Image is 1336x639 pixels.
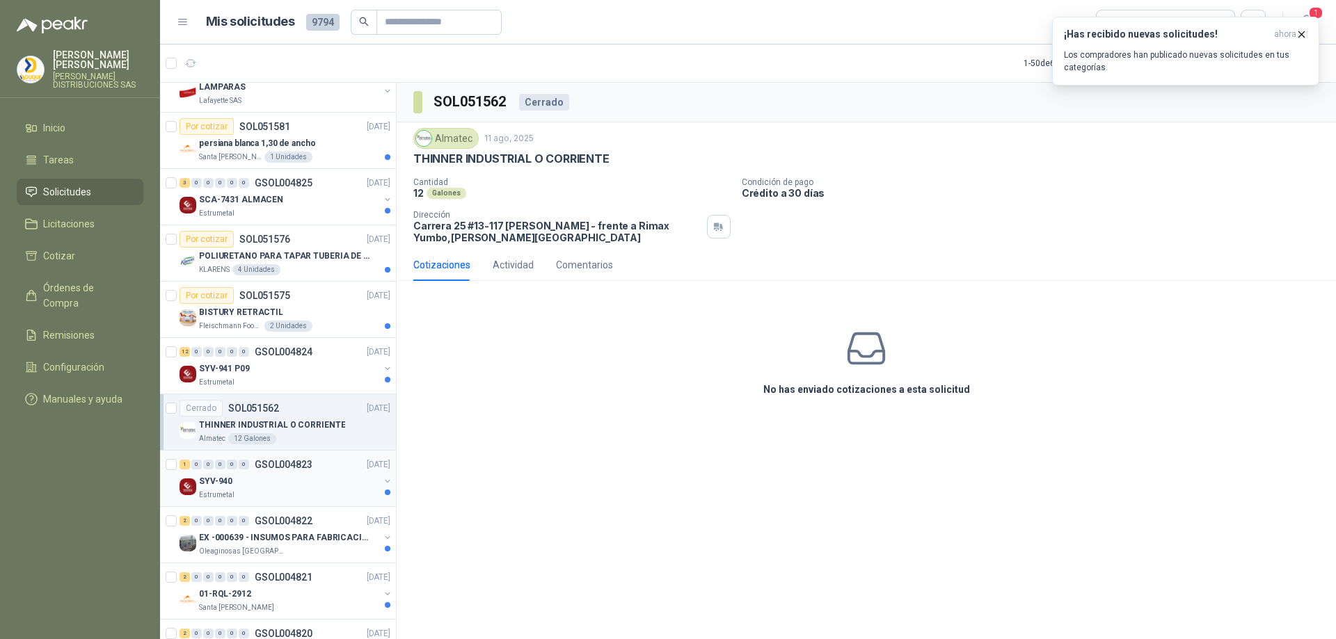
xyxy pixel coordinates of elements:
[43,216,95,232] span: Licitaciones
[43,184,91,200] span: Solicitudes
[180,175,393,219] a: 3 0 0 0 0 0 GSOL004825[DATE] Company LogoSCA-7431 ALMACENEstrumetal
[180,569,393,613] a: 2 0 0 0 0 0 GSOL004821[DATE] Company Logo01-RQL-2912Santa [PERSON_NAME]
[203,629,214,638] div: 0
[1024,52,1114,74] div: 1 - 50 de 6681
[17,386,143,412] a: Manuales y ayuda
[180,309,196,326] img: Company Logo
[367,120,390,134] p: [DATE]
[199,433,225,444] p: Almatec
[180,118,234,135] div: Por cotizar
[367,289,390,302] p: [DATE]
[232,264,280,275] div: 4 Unidades
[43,359,104,375] span: Configuración
[160,113,396,169] a: Por cotizarSOL051581[DATE] Company Logopersiana blanca 1,30 de anchoSanta [PERSON_NAME]1 Unidades
[191,572,202,582] div: 0
[413,187,424,199] p: 12
[264,152,312,163] div: 1 Unidades
[1105,15,1134,30] div: Todas
[191,178,202,188] div: 0
[413,177,731,187] p: Cantidad
[180,400,223,416] div: Cerrado
[1308,6,1323,19] span: 1
[1294,10,1319,35] button: 1
[199,137,316,150] p: persiana blanca 1,30 de ancho
[763,382,970,397] h3: No has enviado cotizaciones a esta solicitud
[203,178,214,188] div: 0
[199,264,230,275] p: KLARENS
[180,512,393,557] a: 2 0 0 0 0 0 GSOL004822[DATE] Company LogoEX -000639 - INSUMOS PARA FABRICACION DE MALLA TAMOleagi...
[17,275,143,316] a: Órdenes de Compra
[227,516,237,526] div: 0
[17,56,44,83] img: Company Logo
[17,322,143,348] a: Remisiones
[160,394,396,451] a: CerradoSOL051562[DATE] Company LogoTHINNER INDUSTRIAL O CORRIENTEAlmatec12 Galones
[43,391,122,407] span: Manuales y ayuda
[180,478,196,495] img: Company Logo
[199,490,234,501] p: Estrumetal
[239,629,249,638] div: 0
[215,516,225,526] div: 0
[227,347,237,357] div: 0
[255,347,312,357] p: GSOL004824
[203,460,214,469] div: 0
[199,419,345,432] p: THINNER INDUSTRIAL O CORRIENTE
[1064,29,1269,40] h3: ¡Has recibido nuevas solicitudes!
[255,516,312,526] p: GSOL004822
[199,306,283,319] p: BISTURY RETRACTIL
[160,225,396,282] a: Por cotizarSOL051576[DATE] Company LogoPOLIURETANO PARA TAPAR TUBERIA DE SENSORES DE NIVEL DEL BA...
[180,629,190,638] div: 2
[556,257,613,273] div: Comentarios
[17,179,143,205] a: Solicitudes
[227,460,237,469] div: 0
[180,84,196,101] img: Company Logo
[215,629,225,638] div: 0
[427,188,466,199] div: Galones
[199,208,234,219] p: Estrumetal
[493,257,534,273] div: Actividad
[199,321,262,332] p: Fleischmann Foods S.A.
[264,321,312,332] div: 2 Unidades
[239,347,249,357] div: 0
[1274,29,1296,40] span: ahora
[367,515,390,528] p: [DATE]
[199,81,246,94] p: LAMPARAS
[367,571,390,584] p: [DATE]
[239,122,290,131] p: SOL051581
[239,460,249,469] div: 0
[180,287,234,304] div: Por cotizar
[191,347,202,357] div: 0
[215,347,225,357] div: 0
[199,602,274,613] p: Santa [PERSON_NAME]
[180,456,393,501] a: 1 0 0 0 0 0 GSOL004823[DATE] Company LogoSYV-940Estrumetal
[227,178,237,188] div: 0
[239,291,290,300] p: SOL051575
[199,152,262,163] p: Santa [PERSON_NAME]
[413,152,610,166] p: THINNER INDUSTRIAL O CORRIENTE
[160,282,396,338] a: Por cotizarSOL051575[DATE] Company LogoBISTURY RETRACTILFleischmann Foods S.A.2 Unidades
[203,516,214,526] div: 0
[416,131,431,146] img: Company Logo
[239,572,249,582] div: 0
[17,354,143,380] a: Configuración
[215,460,225,469] div: 0
[199,531,372,544] p: EX -000639 - INSUMOS PARA FABRICACION DE MALLA TAM
[1052,17,1319,86] button: ¡Has recibido nuevas solicitudes!ahora Los compradores han publicado nuevas solicitudes en tus ca...
[203,347,214,357] div: 0
[206,12,295,32] h1: Mis solicitudes
[180,572,190,582] div: 2
[180,178,190,188] div: 3
[17,243,143,269] a: Cotizar
[180,231,234,248] div: Por cotizar
[306,14,340,31] span: 9794
[434,91,508,113] h3: SOL051562
[180,366,196,382] img: Company Logo
[215,178,225,188] div: 0
[367,402,390,415] p: [DATE]
[199,377,234,388] p: Estrumetal
[255,178,312,188] p: GSOL004825
[199,588,251,601] p: 01-RQL-2912
[255,572,312,582] p: GSOL004821
[227,629,237,638] div: 0
[43,280,130,311] span: Órdenes de Compra
[367,233,390,246] p: [DATE]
